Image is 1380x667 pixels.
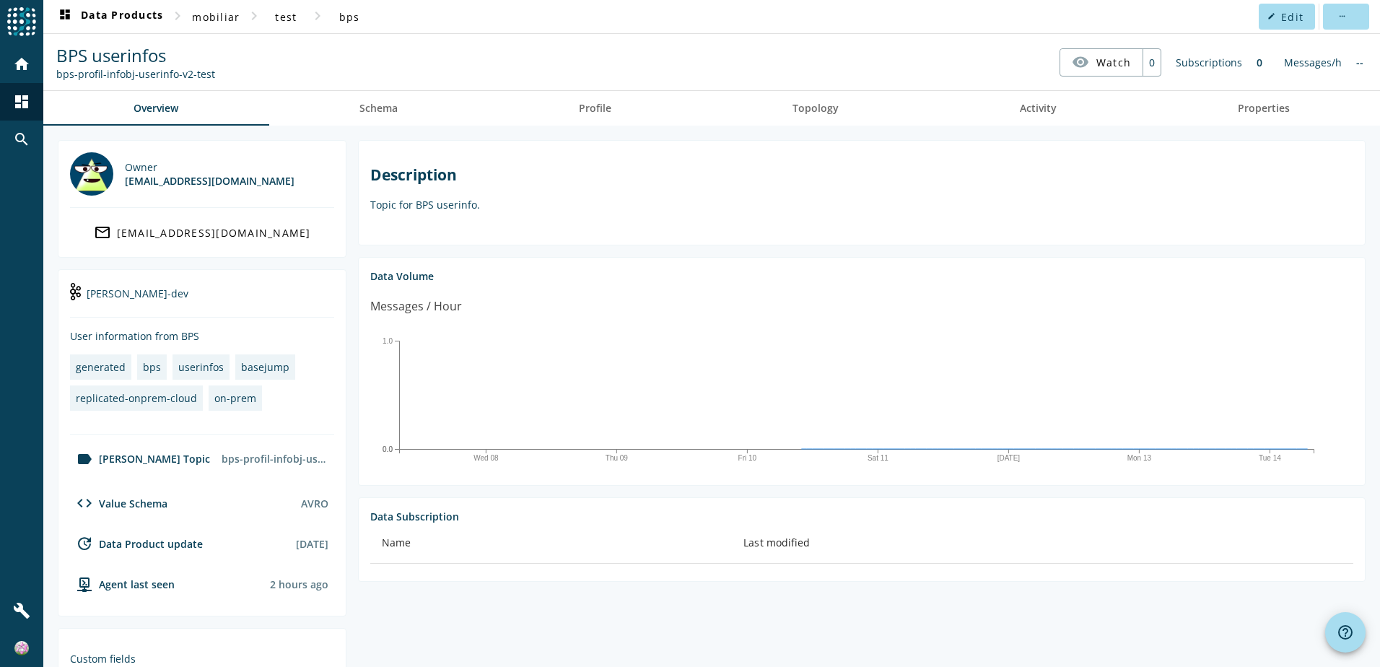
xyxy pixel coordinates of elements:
[275,10,297,24] span: test
[1127,454,1152,462] text: Mon 13
[296,537,328,551] div: [DATE]
[214,391,256,405] div: on-prem
[359,103,398,113] span: Schema
[143,360,161,374] div: bps
[76,450,93,468] mat-icon: label
[13,93,30,110] mat-icon: dashboard
[370,510,1353,523] div: Data Subscription
[1277,48,1349,77] div: Messages/h
[70,283,81,300] img: kafka-dev
[383,337,393,345] text: 1.0
[1349,48,1371,77] div: No information
[1281,10,1303,24] span: Edit
[1249,48,1270,77] div: 0
[245,7,263,25] mat-icon: chevron_right
[370,165,1353,185] h2: Description
[13,131,30,148] mat-icon: search
[70,219,334,245] a: [EMAIL_ADDRESS][DOMAIN_NAME]
[1259,454,1281,462] text: Tue 14
[70,450,210,468] div: [PERSON_NAME] Topic
[792,103,839,113] span: Topology
[339,10,360,24] span: bps
[1259,4,1315,30] button: Edit
[301,497,328,510] div: AVRO
[117,226,311,240] div: [EMAIL_ADDRESS][DOMAIN_NAME]
[56,8,163,25] span: Data Products
[51,4,169,30] button: Data Products
[370,297,462,315] div: Messages / Hour
[76,391,197,405] div: replicated-onprem-cloud
[1238,103,1290,113] span: Properties
[606,454,629,462] text: Thu 09
[70,535,203,552] div: Data Product update
[178,360,224,374] div: userinfos
[383,445,393,453] text: 0.0
[7,7,36,36] img: spoud-logo.svg
[13,602,30,619] mat-icon: build
[738,454,757,462] text: Fri 10
[70,329,334,343] div: User information from BPS
[56,67,215,81] div: Kafka Topic: bps-profil-infobj-userinfo-v2-test
[76,360,126,374] div: generated
[70,494,167,512] div: Value Schema
[370,269,1353,283] div: Data Volume
[70,652,334,666] div: Custom fields
[1060,49,1143,75] button: Watch
[192,10,240,24] span: mobiliar
[868,454,888,462] text: Sat 11
[125,174,294,188] div: [EMAIL_ADDRESS][DOMAIN_NAME]
[94,224,111,241] mat-icon: mail_outline
[326,4,372,30] button: bps
[1096,50,1131,75] span: Watch
[186,4,245,30] button: mobiliar
[76,494,93,512] mat-icon: code
[1020,103,1057,113] span: Activity
[732,523,1353,564] th: Last modified
[1143,49,1161,76] div: 0
[370,523,732,564] th: Name
[70,575,175,593] div: agent-env-test
[134,103,178,113] span: Overview
[1337,624,1354,641] mat-icon: help_outline
[263,4,309,30] button: test
[1072,53,1089,71] mat-icon: visibility
[370,198,1353,212] p: Topic for BPS userinfo.
[270,577,328,591] div: Agents typically reports every 15min to 1h
[76,535,93,552] mat-icon: update
[216,446,334,471] div: bps-profil-infobj-userinfo-v2-test
[169,7,186,25] mat-icon: chevron_right
[241,360,289,374] div: basejump
[473,454,499,462] text: Wed 08
[309,7,326,25] mat-icon: chevron_right
[579,103,611,113] span: Profile
[13,56,30,73] mat-icon: home
[1169,48,1249,77] div: Subscriptions
[1337,12,1345,20] mat-icon: more_horiz
[125,160,294,174] div: Owner
[1267,12,1275,20] mat-icon: edit
[56,43,166,67] span: BPS userinfos
[14,641,29,655] img: f0a3c47199ac1ae032db77f2527c5c56
[70,282,334,318] div: [PERSON_NAME]-dev
[70,152,113,196] img: dl_300960@mobi.ch
[56,8,74,25] mat-icon: dashboard
[997,454,1021,462] text: [DATE]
